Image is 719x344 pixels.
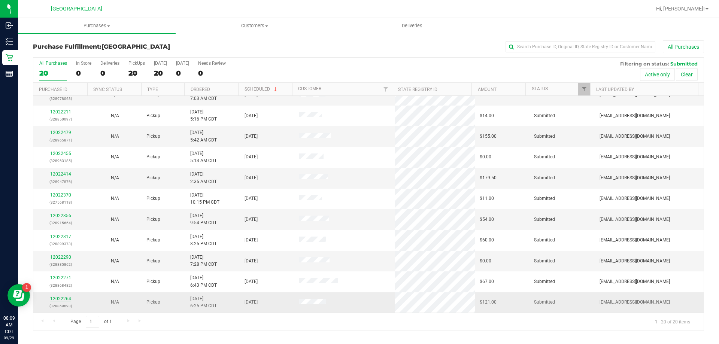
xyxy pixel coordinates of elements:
span: [EMAIL_ADDRESS][DOMAIN_NAME] [600,112,670,119]
span: [EMAIL_ADDRESS][DOMAIN_NAME] [600,133,670,140]
span: Submitted [534,153,555,161]
span: [DATE] [245,216,258,223]
span: Pickup [146,195,160,202]
button: N/A [111,216,119,223]
p: (328947876) [38,178,83,185]
span: $60.00 [480,237,494,244]
div: [DATE] [154,61,167,66]
span: Not Applicable [111,237,119,243]
span: Pickup [146,278,160,285]
span: Pickup [146,174,160,182]
button: Clear [676,68,698,81]
p: (328899373) [38,240,83,247]
a: 12022290 [50,255,71,260]
button: N/A [111,299,119,306]
span: [DATE] [245,278,258,285]
iframe: Resource center [7,284,30,307]
span: [GEOGRAPHIC_DATA] [101,43,170,50]
span: Hi, [PERSON_NAME]! [656,6,705,12]
a: Purchase ID [39,87,67,92]
span: Submitted [534,174,555,182]
inline-svg: Inventory [6,38,13,45]
button: N/A [111,112,119,119]
span: [EMAIL_ADDRESS][DOMAIN_NAME] [600,258,670,265]
span: Submitted [670,61,698,67]
span: [DATE] 5:42 AM CDT [190,129,217,143]
span: Submitted [534,195,555,202]
div: 0 [100,69,119,77]
span: [DATE] 7:28 PM CDT [190,254,217,268]
iframe: Resource center unread badge [22,283,31,292]
button: Active only [640,68,675,81]
p: (328963185) [38,157,83,164]
inline-svg: Reports [6,70,13,77]
button: N/A [111,258,119,265]
span: Pickup [146,112,160,119]
span: [EMAIL_ADDRESS][DOMAIN_NAME] [600,237,670,244]
div: In Store [76,61,91,66]
span: Submitted [534,278,555,285]
span: [DATE] [245,195,258,202]
span: [GEOGRAPHIC_DATA] [51,6,102,12]
a: 12022356 [50,213,71,218]
div: 0 [76,69,91,77]
span: Page of 1 [64,316,118,328]
span: [DATE] 9:54 PM CDT [190,212,217,226]
a: Scheduled [245,86,279,92]
a: 12022414 [50,171,71,177]
span: [DATE] 10:15 PM CDT [190,192,219,206]
a: Ordered [191,87,210,92]
a: Customer [298,86,321,91]
inline-svg: Retail [6,54,13,61]
span: Not Applicable [111,217,119,222]
h3: Purchase Fulfillment: [33,43,257,50]
div: Needs Review [198,61,226,66]
div: Deliveries [100,61,119,66]
p: (327568118) [38,199,83,206]
span: [DATE] 5:13 AM CDT [190,150,217,164]
p: (328869693) [38,302,83,310]
button: N/A [111,278,119,285]
span: [DATE] 2:35 AM CDT [190,171,217,185]
span: [DATE] [245,153,258,161]
a: 12022370 [50,192,71,198]
span: Pickup [146,299,160,306]
span: [DATE] [245,258,258,265]
button: N/A [111,195,119,202]
button: N/A [111,133,119,140]
div: 0 [198,69,226,77]
span: [EMAIL_ADDRESS][DOMAIN_NAME] [600,278,670,285]
a: Filter [379,83,392,95]
span: [DATE] [245,133,258,140]
p: 09/29 [3,335,15,341]
span: $121.00 [480,299,497,306]
span: [EMAIL_ADDRESS][DOMAIN_NAME] [600,216,670,223]
span: Customers [176,22,333,29]
div: 20 [39,69,67,77]
a: 12022317 [50,234,71,239]
span: Not Applicable [111,299,119,305]
a: Filter [578,83,590,95]
span: [DATE] 8:25 PM CDT [190,233,217,247]
p: (328885862) [38,261,83,268]
span: Filtering on status: [620,61,669,67]
input: Search Purchase ID, Original ID, State Registry ID or Customer Name... [506,41,655,52]
a: 12022211 [50,109,71,115]
span: [EMAIL_ADDRESS][DOMAIN_NAME] [600,299,670,306]
span: Pickup [146,258,160,265]
div: [DATE] [176,61,189,66]
a: 12022264 [50,296,71,301]
a: Deliveries [333,18,491,34]
span: $179.50 [480,174,497,182]
button: N/A [111,153,119,161]
a: Amount [478,87,497,92]
div: 0 [176,69,189,77]
span: Pickup [146,153,160,161]
span: Submitted [534,133,555,140]
span: Not Applicable [111,279,119,284]
button: N/A [111,237,119,244]
span: [EMAIL_ADDRESS][DOMAIN_NAME] [600,195,670,202]
span: Submitted [534,258,555,265]
span: 1 - 20 of 20 items [649,316,696,327]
